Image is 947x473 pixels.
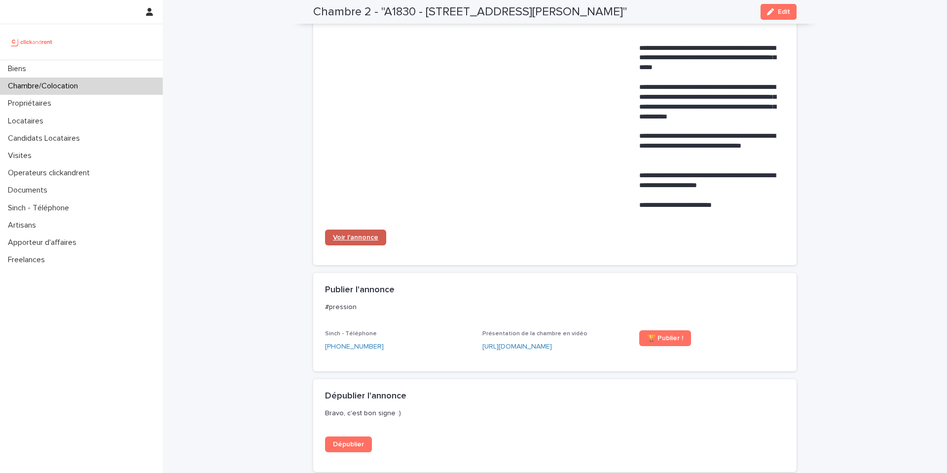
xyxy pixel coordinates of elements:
[482,331,587,337] span: Présentation de la chambre en vidéo
[325,303,781,312] p: #pression
[4,255,53,265] p: Freelances
[4,221,44,230] p: Artisans
[333,441,364,448] span: Dépublier
[325,342,384,352] a: [PHONE_NUMBER]
[333,234,378,241] span: Voir l'annonce
[325,331,377,337] span: Sinch - Téléphone
[4,64,34,74] p: Biens
[4,186,55,195] p: Documents
[325,391,406,402] h2: Dépublier l'annonce
[325,409,781,418] p: Bravo, c'est bon signe :)
[4,99,59,108] p: Propriétaires
[647,335,683,342] span: 🏆 Publier !
[325,343,384,350] ringoverc2c-number-84e06f14122c: [PHONE_NUMBER]
[761,4,797,20] button: Edit
[4,81,86,91] p: Chambre/Colocation
[778,8,790,15] span: Edit
[4,117,51,126] p: Locataires
[313,5,627,19] h2: Chambre 2 - "A1830 - [STREET_ADDRESS][PERSON_NAME]"
[8,32,56,52] img: UCB0brd3T0yccxBKYDjQ
[4,168,98,178] p: Operateurs clickandrent
[325,343,384,350] ringoverc2c-84e06f14122c: Call with Ringover
[4,238,84,247] p: Apporteur d'affaires
[4,134,88,143] p: Candidats Locataires
[325,285,395,296] h2: Publier l'annonce
[325,436,372,452] a: Dépublier
[482,343,552,350] a: [URL][DOMAIN_NAME]
[639,330,691,346] a: 🏆 Publier !
[325,230,386,245] a: Voir l'annonce
[4,203,77,213] p: Sinch - Téléphone
[4,151,39,160] p: Visites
